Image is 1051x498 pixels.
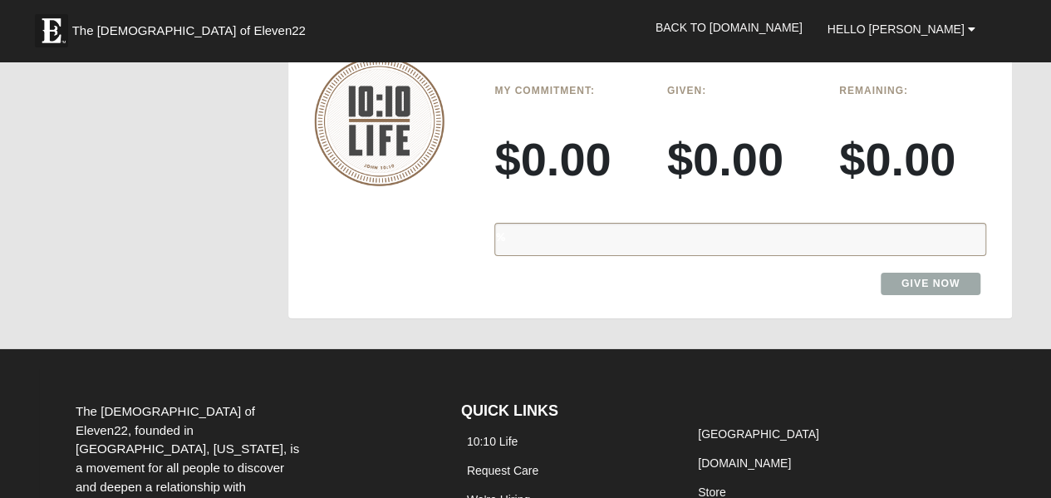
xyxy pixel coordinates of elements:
[467,435,518,448] a: 10:10 Life
[72,22,306,39] span: The [DEMOGRAPHIC_DATA] of Eleven22
[839,85,986,96] h6: Remaining:
[839,131,986,187] h3: $0.00
[467,464,538,477] a: Request Care
[461,402,667,421] h4: QUICK LINKS
[494,131,641,187] h3: $0.00
[27,6,359,47] a: The [DEMOGRAPHIC_DATA] of Eleven22
[828,22,965,36] span: Hello [PERSON_NAME]
[667,131,814,187] h3: $0.00
[815,8,988,50] a: Hello [PERSON_NAME]
[698,427,819,441] a: [GEOGRAPHIC_DATA]
[494,85,641,96] h6: My Commitment:
[314,57,444,187] img: 10-10-Life-logo-round-no-scripture.png
[667,85,814,96] h6: Given:
[643,7,815,48] a: Back to [DOMAIN_NAME]
[698,456,791,470] a: [DOMAIN_NAME]
[35,14,68,47] img: Eleven22 logo
[881,273,981,295] a: Give Now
